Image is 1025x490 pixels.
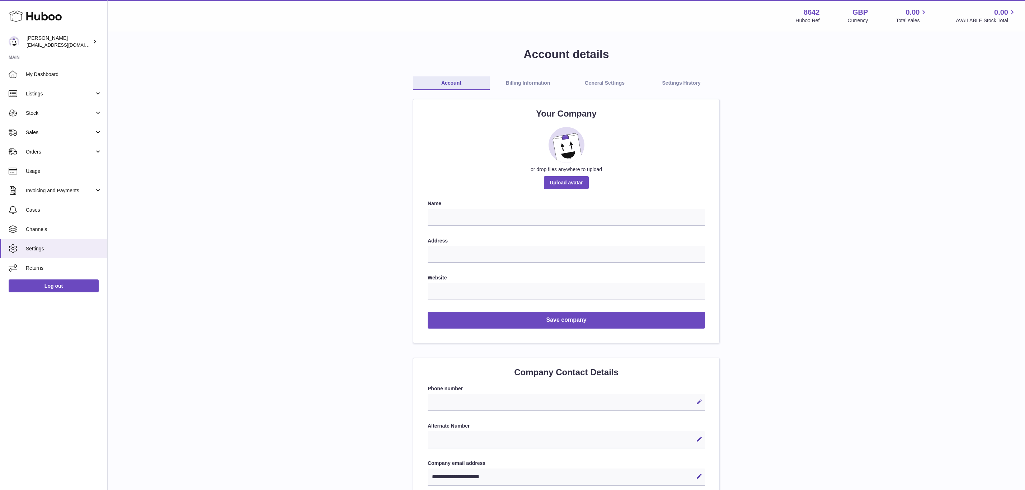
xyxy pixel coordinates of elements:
[26,245,102,252] span: Settings
[26,207,102,213] span: Cases
[549,127,584,163] img: placeholder_image.svg
[428,423,705,429] label: Alternate Number
[428,108,705,119] h2: Your Company
[26,90,94,97] span: Listings
[804,8,820,17] strong: 8642
[26,71,102,78] span: My Dashboard
[956,8,1016,24] a: 0.00 AVAILABLE Stock Total
[119,47,1014,62] h1: Account details
[428,200,705,207] label: Name
[643,76,720,90] a: Settings History
[428,237,705,244] label: Address
[9,36,19,47] img: internalAdmin-8642@internal.huboo.com
[27,35,91,48] div: [PERSON_NAME]
[994,8,1008,17] span: 0.00
[428,274,705,281] label: Website
[26,149,94,155] span: Orders
[428,385,705,392] label: Phone number
[906,8,920,17] span: 0.00
[26,129,94,136] span: Sales
[490,76,566,90] a: Billing Information
[26,187,94,194] span: Invoicing and Payments
[796,17,820,24] div: Huboo Ref
[428,312,705,329] button: Save company
[26,226,102,233] span: Channels
[956,17,1016,24] span: AVAILABLE Stock Total
[544,176,589,189] span: Upload avatar
[566,76,643,90] a: General Settings
[896,8,928,24] a: 0.00 Total sales
[26,110,94,117] span: Stock
[27,42,105,48] span: [EMAIL_ADDRESS][DOMAIN_NAME]
[428,367,705,378] h2: Company Contact Details
[852,8,868,17] strong: GBP
[26,168,102,175] span: Usage
[848,17,868,24] div: Currency
[896,17,928,24] span: Total sales
[428,166,705,173] div: or drop files anywhere to upload
[26,265,102,272] span: Returns
[413,76,490,90] a: Account
[9,279,99,292] a: Log out
[428,460,705,467] label: Company email address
